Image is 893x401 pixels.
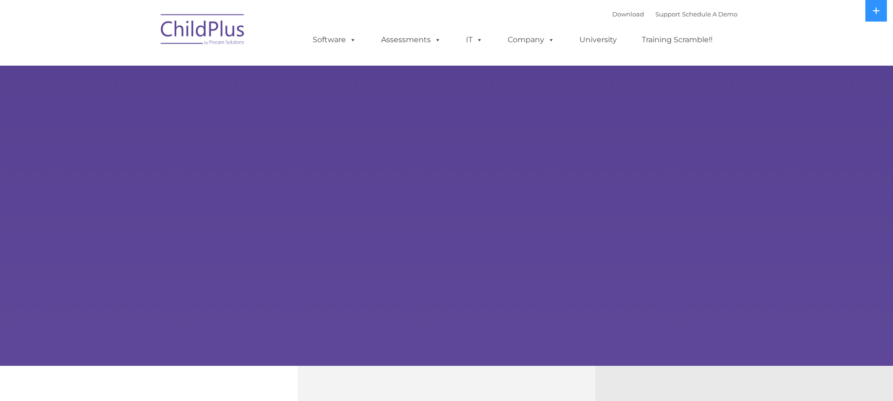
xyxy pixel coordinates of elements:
a: Schedule A Demo [682,10,737,18]
a: Training Scramble!! [632,30,722,49]
a: IT [457,30,492,49]
a: Support [655,10,680,18]
a: Company [498,30,564,49]
img: ChildPlus by Procare Solutions [156,8,250,54]
a: Download [612,10,644,18]
a: Software [303,30,366,49]
a: Assessments [372,30,450,49]
a: University [570,30,626,49]
font: | [612,10,737,18]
